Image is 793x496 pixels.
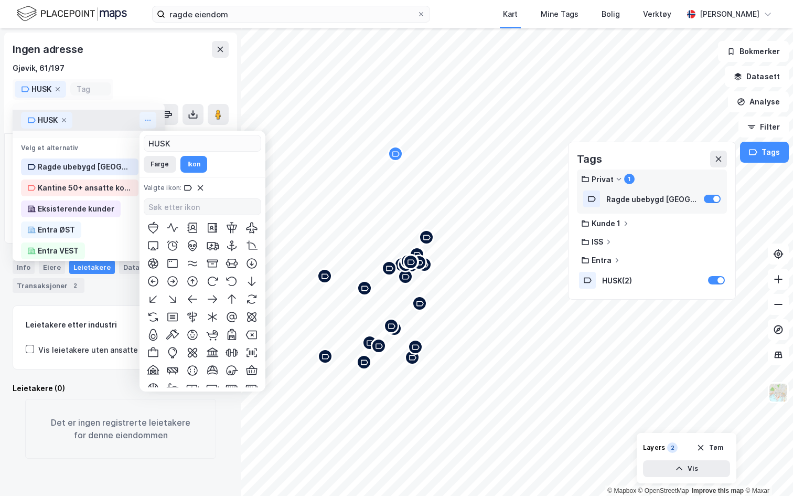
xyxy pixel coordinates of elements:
div: ISS [592,237,603,246]
img: Z [768,383,788,403]
div: Kontrollprogram for chat [741,446,793,496]
div: Leietakere etter industri [26,319,216,331]
div: Map marker [371,338,387,354]
div: Map marker [403,254,419,270]
div: Entra VEST [38,245,79,257]
div: Info [13,260,35,274]
div: Transaksjoner [13,278,84,293]
div: Verktøy [643,8,671,20]
button: Tøm [690,439,730,456]
div: Map marker [394,257,410,272]
button: Tags [740,142,789,163]
iframe: Chat Widget [741,446,793,496]
div: Map marker [356,280,372,296]
div: Map marker [408,339,423,355]
img: logo.f888ab2527a4732fd821a326f86c7f29.svg [17,5,127,23]
div: Map marker [381,260,397,276]
div: Eiere [39,260,65,274]
div: Map marker [356,280,372,296]
a: Mapbox [607,487,636,494]
div: Eksisterende kunder [38,203,114,215]
div: Map marker [362,335,378,351]
div: Map marker [419,229,434,245]
button: Ikon [180,156,207,173]
div: 2 [667,442,678,453]
div: Datasett [119,260,158,274]
div: Map marker [388,146,403,162]
div: Vis leietakere uten ansatte [38,344,138,356]
input: Navn [144,135,261,151]
button: Vis [643,460,730,477]
button: Filter [738,117,789,138]
div: 2 [70,280,80,291]
button: Bokmerker [718,41,789,62]
div: Ingen adresse [13,41,85,58]
div: Entra ØST [38,224,75,236]
div: Map marker [396,256,412,272]
input: Tag [77,85,105,93]
button: Analyse [728,91,789,112]
button: Datasett [725,66,789,87]
div: Gjøvik, 61/197 [13,62,65,75]
div: Map marker [356,354,372,370]
input: Søk på adresse, matrikkel, gårdeiere, leietakere eller personer [165,6,417,22]
div: Velg et alternativ [13,138,149,152]
div: Map marker [404,350,420,365]
div: Privat [592,175,614,184]
div: Map marker [357,280,372,296]
div: Entra [592,256,612,265]
button: Farge [144,156,176,173]
div: HUSK [31,83,51,96]
div: Kunde 1 [592,219,620,228]
div: Leietakere (0) [13,382,229,395]
div: Map marker [412,296,427,311]
div: 1 [624,174,635,184]
div: Kart [503,8,518,20]
div: Map marker [411,255,427,270]
div: Map marker [410,246,425,262]
div: Layers [643,444,665,452]
div: Ragde ubebygd [GEOGRAPHIC_DATA] ( 64 ) [606,195,698,204]
div: Tags [577,151,602,167]
div: Map marker [398,257,413,272]
div: Map marker [383,318,399,334]
div: [PERSON_NAME] [700,8,759,20]
div: HUSK [38,114,58,126]
div: HUSK ( 2 ) [602,276,702,285]
div: Bolig [602,8,620,20]
div: Valgte ikon : [144,184,181,192]
div: Det er ingen registrerte leietakere for denne eiendommen [25,399,216,459]
div: Map marker [409,247,425,262]
div: Ragde ubebygd [GEOGRAPHIC_DATA] [38,161,132,173]
div: Kantine 50+ ansatte kontor [38,182,132,194]
div: Map marker [317,349,333,364]
div: Mine Tags [541,8,578,20]
a: Improve this map [692,487,744,494]
div: Map marker [400,254,416,269]
div: Leietakere [69,260,115,274]
a: OpenStreetMap [638,487,689,494]
div: Map marker [317,268,333,284]
input: Søk etter ikon [144,199,261,215]
div: Map marker [398,269,413,284]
